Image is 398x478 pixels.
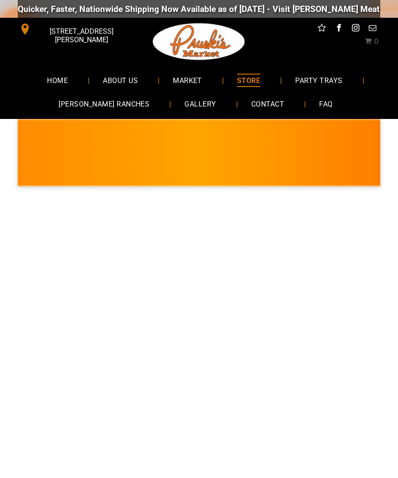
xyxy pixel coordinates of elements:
span: [STREET_ADDRESS][PERSON_NAME] [33,23,130,48]
a: [PERSON_NAME] RANCHES [45,92,163,116]
a: CONTACT [238,92,297,116]
a: PARTY TRAYS [282,68,355,92]
a: FAQ [306,92,346,116]
a: Social network [316,22,328,36]
a: facebook [333,22,344,36]
a: GALLERY [171,92,229,116]
span: 0 [374,37,378,46]
a: ABOUT US [90,68,151,92]
a: [STREET_ADDRESS][PERSON_NAME] [13,22,132,36]
a: HOME [34,68,81,92]
a: STORE [224,68,273,92]
img: Pruski-s+Market+HQ+Logo2-1920w.png [151,18,247,66]
a: email [367,22,378,36]
a: MARKET [160,68,215,92]
a: instagram [350,22,361,36]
